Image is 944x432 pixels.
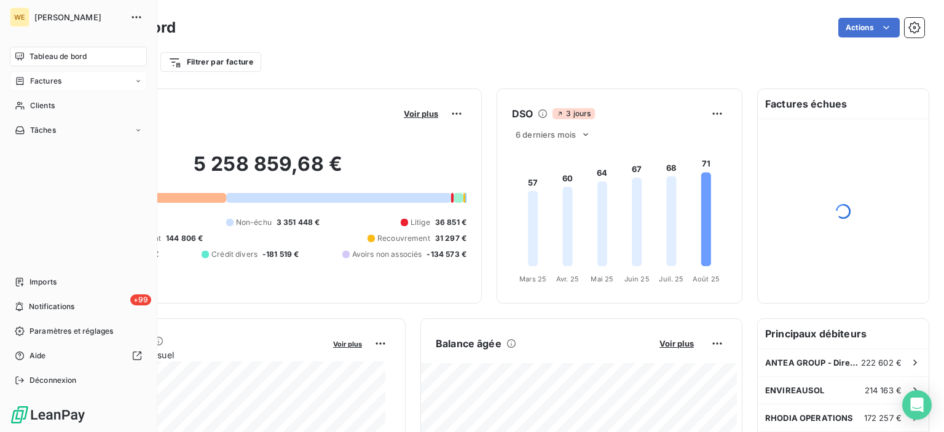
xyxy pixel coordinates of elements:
span: Aide [29,350,46,361]
h6: Principaux débiteurs [758,319,929,348]
span: Tableau de bord [29,51,87,62]
span: ANTEA GROUP - Direction administrat [765,358,861,367]
tspan: Mars 25 [519,275,546,283]
button: Voir plus [656,338,698,349]
a: Paramètres et réglages [10,321,147,341]
button: Actions [838,18,900,37]
span: Litige [411,217,430,228]
span: Clients [30,100,55,111]
h6: Factures échues [758,89,929,119]
span: Avoirs non associés [352,249,422,260]
div: Open Intercom Messenger [902,390,932,420]
span: 6 derniers mois [516,130,576,139]
span: Voir plus [404,109,438,119]
a: Factures [10,71,147,91]
tspan: Août 25 [693,275,720,283]
h6: DSO [512,106,533,121]
span: Chiffre d'affaires mensuel [69,348,324,361]
button: Filtrer par facture [160,52,261,72]
h6: Balance âgée [436,336,502,351]
div: WE [10,7,29,27]
span: 31 297 € [435,233,466,244]
button: Voir plus [400,108,442,119]
img: Logo LeanPay [10,405,86,425]
a: Tableau de bord [10,47,147,66]
tspan: Juil. 25 [659,275,683,283]
span: ENVIREAUSOL [765,385,825,395]
span: Non-échu [236,217,272,228]
span: Notifications [29,301,74,312]
span: Paramètres et réglages [29,326,113,337]
span: Voir plus [659,339,694,348]
span: -181 519 € [262,249,299,260]
h2: 5 258 859,68 € [69,152,466,189]
a: Clients [10,96,147,116]
span: Voir plus [333,340,362,348]
span: 222 602 € [861,358,902,367]
span: +99 [130,294,151,305]
span: Factures [30,76,61,87]
span: Tâches [30,125,56,136]
span: 36 851 € [435,217,466,228]
button: Voir plus [329,338,366,349]
span: Déconnexion [29,375,77,386]
span: 214 163 € [865,385,902,395]
a: Tâches [10,120,147,140]
tspan: Juin 25 [624,275,650,283]
tspan: Avr. 25 [556,275,579,283]
span: Recouvrement [377,233,430,244]
span: Imports [29,277,57,288]
span: 3 351 448 € [277,217,320,228]
span: [PERSON_NAME] [34,12,123,22]
span: 144 806 € [166,233,203,244]
span: RHODIA OPERATIONS [765,413,854,423]
a: Aide [10,346,147,366]
span: 172 257 € [864,413,902,423]
span: -134 573 € [427,249,466,260]
tspan: Mai 25 [591,275,613,283]
span: 3 jours [553,108,594,119]
a: Imports [10,272,147,292]
span: Crédit divers [211,249,258,260]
